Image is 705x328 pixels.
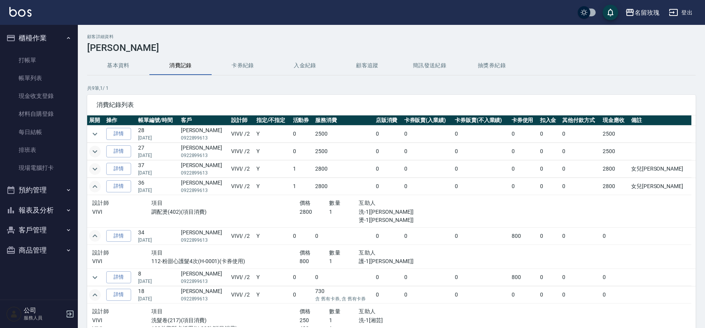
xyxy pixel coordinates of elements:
button: expand row [89,163,101,175]
td: Y [254,269,291,286]
td: 2800 [601,178,629,195]
p: 0922899613 [181,187,227,194]
span: 價格 [300,308,311,314]
td: 0 [510,126,538,143]
td: 0 [560,143,601,160]
td: 0 [453,126,510,143]
h2: 顧客詳細資料 [87,34,696,39]
td: [PERSON_NAME] [179,143,229,160]
button: 預約管理 [3,180,75,200]
th: 活動券 [291,115,313,126]
td: 0 [374,269,402,286]
td: 2800 [601,161,629,178]
td: Y [254,143,291,160]
td: VIVI / /2 [229,143,254,160]
p: 0922899613 [181,134,227,141]
p: 112-粉甜心護髮4次(H-0001)(卡券使用) [151,257,300,265]
a: 帳單列表 [3,69,75,87]
td: Y [254,178,291,195]
button: 櫃檯作業 [3,28,75,48]
td: 2800 [313,161,374,178]
p: [DATE] [138,237,177,244]
button: 登出 [666,5,696,20]
td: 0 [560,126,601,143]
span: 數量 [329,249,340,256]
button: 卡券紀錄 [212,56,274,75]
span: 消費紀錄列表 [96,101,686,109]
p: 調配燙(402)(項目消費) [151,208,300,216]
td: 2500 [601,126,629,143]
a: 現金收支登錄 [3,87,75,105]
td: [PERSON_NAME] [179,286,229,304]
span: 項目 [151,249,163,256]
td: 0 [313,227,374,244]
p: 1 [329,208,359,216]
a: 詳情 [106,271,131,283]
button: 入金紀錄 [274,56,336,75]
td: 0 [313,269,374,286]
button: expand row [89,289,101,301]
td: 0 [538,286,560,304]
td: 0 [291,269,313,286]
p: VIVI [92,257,151,265]
td: 0 [402,126,453,143]
p: VIVI [92,316,151,325]
td: 2500 [313,143,374,160]
th: 現金應收 [601,115,629,126]
td: 0 [510,286,538,304]
td: 女兒[PERSON_NAME] [629,178,691,195]
span: 設計師 [92,200,109,206]
th: 操作 [104,115,136,126]
td: 0 [453,161,510,178]
p: 0922899613 [181,295,227,302]
th: 展開 [87,115,104,126]
button: 基本資料 [87,56,149,75]
td: 0 [538,126,560,143]
td: 2800 [313,178,374,195]
th: 卡券販賣(入業績) [402,115,453,126]
td: [PERSON_NAME] [179,161,229,178]
td: 0 [510,178,538,195]
th: 設計師 [229,115,254,126]
a: 詳情 [106,230,131,242]
button: 報表及分析 [3,200,75,220]
th: 備註 [629,115,691,126]
span: 項目 [151,308,163,314]
td: 0 [402,286,453,304]
p: 洗-1[[PERSON_NAME]] [359,208,447,216]
a: 材料自購登錄 [3,105,75,123]
button: expand row [89,230,101,242]
a: 現場電腦打卡 [3,159,75,177]
td: 0 [601,286,629,304]
td: 女兒[PERSON_NAME] [629,161,691,178]
td: VIVI / /2 [229,178,254,195]
button: 消費記錄 [149,56,212,75]
td: 1 [291,161,313,178]
td: 0 [560,269,601,286]
button: 客戶管理 [3,220,75,240]
td: 0 [374,126,402,143]
td: 0 [374,161,402,178]
p: 共 9 筆, 1 / 1 [87,85,696,92]
p: 燙-1[[PERSON_NAME]] [359,216,447,224]
button: 簡訊發送紀錄 [398,56,461,75]
th: 帳單編號/時間 [136,115,179,126]
td: 0 [402,143,453,160]
th: 其他付款方式 [560,115,601,126]
th: 卡券使用 [510,115,538,126]
p: 洗髮卷(217)(項目消費) [151,316,300,325]
td: 36 [136,178,179,195]
td: [PERSON_NAME] [179,178,229,195]
a: 排班表 [3,141,75,159]
span: 項目 [151,200,163,206]
td: VIVI / /2 [229,286,254,304]
th: 客戶 [179,115,229,126]
img: Person [6,306,22,322]
p: [DATE] [138,187,177,194]
th: 扣入金 [538,115,560,126]
span: 數量 [329,308,340,314]
span: 互助人 [359,200,375,206]
p: 1 [329,257,359,265]
span: 價格 [300,249,311,256]
button: 商品管理 [3,240,75,260]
